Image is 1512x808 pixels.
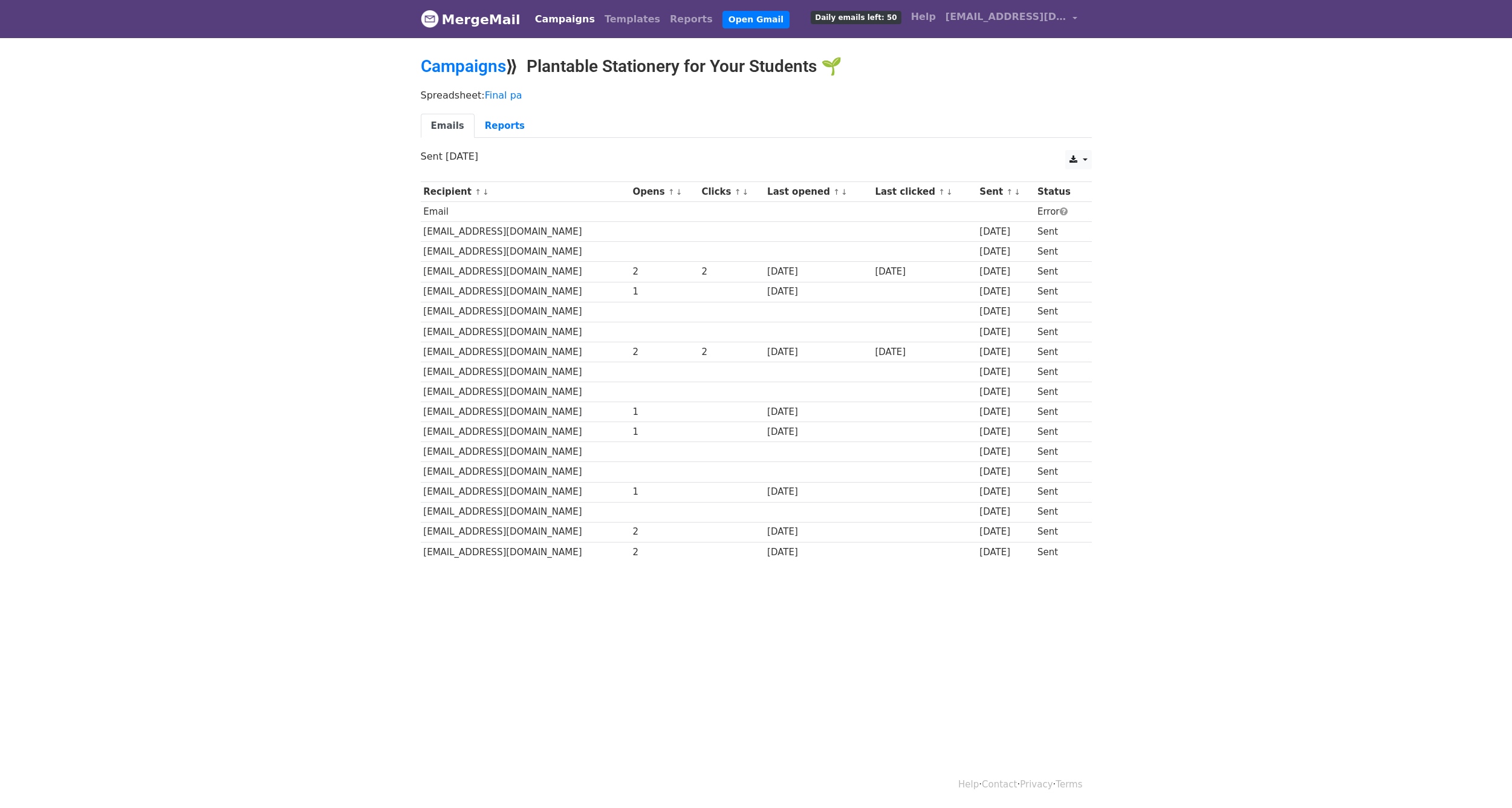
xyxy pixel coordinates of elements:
[421,322,630,342] td: [EMAIL_ADDRESS][DOMAIN_NAME]
[475,114,535,138] a: Reports
[676,187,683,197] a: ↓
[632,345,695,359] div: 2
[979,465,1031,479] div: [DATE]
[767,485,869,499] div: [DATE]
[767,345,869,359] div: [DATE]
[979,285,1031,299] div: [DATE]
[946,10,1066,24] span: [EMAIL_ADDRESS][DOMAIN_NAME]
[979,245,1031,259] div: [DATE]
[632,525,695,539] div: 2
[941,5,1082,33] a: [EMAIL_ADDRESS][DOMAIN_NAME]
[665,7,718,31] a: Reports
[872,182,977,202] th: Last clicked
[1006,187,1013,197] a: ↑
[1034,262,1084,282] td: Sent
[701,345,761,359] div: 2
[979,365,1031,379] div: [DATE]
[767,405,869,419] div: [DATE]
[979,485,1031,499] div: [DATE]
[421,202,630,222] td: Email
[958,779,979,790] a: Help
[421,56,506,76] a: Campaigns
[630,182,699,202] th: Opens
[421,422,630,442] td: [EMAIL_ADDRESS][DOMAIN_NAME]
[421,262,630,282] td: [EMAIL_ADDRESS][DOMAIN_NAME]
[979,405,1031,419] div: [DATE]
[421,362,630,382] td: [EMAIL_ADDRESS][DOMAIN_NAME]
[979,425,1031,439] div: [DATE]
[421,150,1092,163] p: Sent [DATE]
[979,525,1031,539] div: [DATE]
[742,187,749,197] a: ↓
[938,187,945,197] a: ↑
[1034,502,1084,522] td: Sent
[906,5,941,29] a: Help
[841,187,848,197] a: ↓
[767,546,869,559] div: [DATE]
[1034,522,1084,542] td: Sent
[421,114,475,138] a: Emails
[833,187,840,197] a: ↑
[632,285,695,299] div: 1
[1014,187,1020,197] a: ↓
[421,242,630,262] td: [EMAIL_ADDRESS][DOMAIN_NAME]
[421,442,630,462] td: [EMAIL_ADDRESS][DOMAIN_NAME]
[982,779,1017,790] a: Contact
[632,546,695,559] div: 2
[1034,462,1084,482] td: Sent
[811,11,901,24] span: Daily emails left: 50
[668,187,675,197] a: ↑
[421,382,630,402] td: [EMAIL_ADDRESS][DOMAIN_NAME]
[421,522,630,542] td: [EMAIL_ADDRESS][DOMAIN_NAME]
[767,425,869,439] div: [DATE]
[475,187,481,197] a: ↑
[1034,242,1084,262] td: Sent
[699,182,765,202] th: Clicks
[979,265,1031,279] div: [DATE]
[1034,322,1084,342] td: Sent
[1034,182,1084,202] th: Status
[1034,542,1084,562] td: Sent
[632,425,695,439] div: 1
[421,89,1092,102] p: Spreadsheet:
[1034,362,1084,382] td: Sent
[485,90,522,101] a: Final pa
[1034,202,1084,222] td: Error
[979,546,1031,559] div: [DATE]
[1034,382,1084,402] td: Sent
[421,402,630,422] td: [EMAIL_ADDRESS][DOMAIN_NAME]
[421,342,630,362] td: [EMAIL_ADDRESS][DOMAIN_NAME]
[875,265,973,279] div: [DATE]
[1034,402,1084,422] td: Sent
[1034,222,1084,242] td: Sent
[1056,779,1082,790] a: Terms
[1034,422,1084,442] td: Sent
[767,265,869,279] div: [DATE]
[946,187,953,197] a: ↓
[421,462,630,482] td: [EMAIL_ADDRESS][DOMAIN_NAME]
[979,385,1031,399] div: [DATE]
[421,10,439,28] img: MergeMail logo
[1034,342,1084,362] td: Sent
[1034,302,1084,322] td: Sent
[632,265,695,279] div: 2
[421,182,630,202] th: Recipient
[979,225,1031,239] div: [DATE]
[600,7,665,31] a: Templates
[1034,482,1084,502] td: Sent
[735,187,741,197] a: ↑
[979,505,1031,519] div: [DATE]
[979,445,1031,459] div: [DATE]
[530,7,600,31] a: Campaigns
[979,345,1031,359] div: [DATE]
[767,285,869,299] div: [DATE]
[421,482,630,502] td: [EMAIL_ADDRESS][DOMAIN_NAME]
[977,182,1035,202] th: Sent
[1034,442,1084,462] td: Sent
[701,265,761,279] div: 2
[421,542,630,562] td: [EMAIL_ADDRESS][DOMAIN_NAME]
[1034,282,1084,302] td: Sent
[722,11,790,28] a: Open Gmail
[421,502,630,522] td: [EMAIL_ADDRESS][DOMAIN_NAME]
[875,345,973,359] div: [DATE]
